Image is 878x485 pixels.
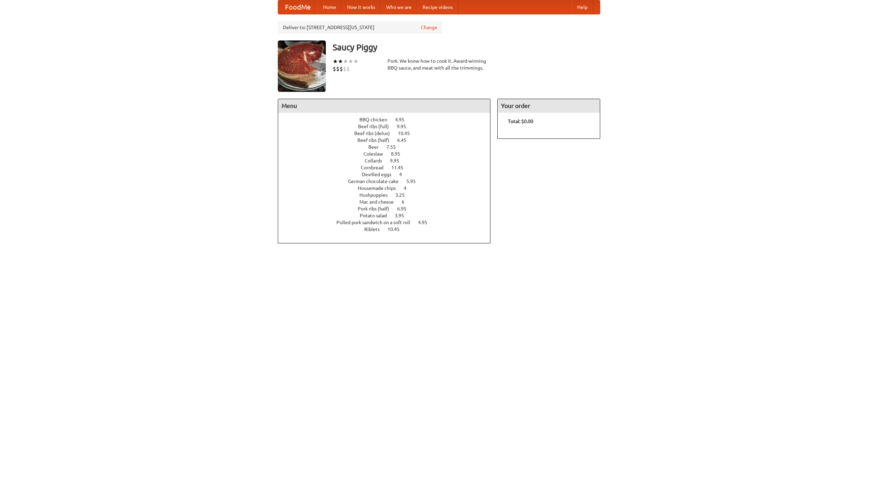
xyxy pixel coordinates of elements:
h3: Saucy Piggy [333,40,600,54]
span: 7.55 [387,144,403,150]
span: Beer [368,144,385,150]
a: Recipe videos [417,0,458,14]
a: Home [318,0,342,14]
a: Help [572,0,593,14]
a: Beer 7.55 [368,144,408,150]
a: German chocolate cake 5.95 [348,179,428,184]
span: 10.45 [398,131,417,136]
a: Devilled eggs 4 [362,172,415,177]
span: Housemade chips [358,185,403,191]
a: Who we are [381,0,417,14]
span: Riblets [364,227,387,232]
span: BBQ chicken [359,117,394,122]
span: Beef ribs (half) [357,137,396,143]
span: 4 [399,172,409,177]
span: German chocolate cake [348,179,405,184]
h4: Menu [278,99,490,113]
a: Mac and cheese 6 [359,199,417,205]
span: Coleslaw [364,151,390,157]
span: Mac and cheese [359,199,401,205]
span: 4.95 [395,117,411,122]
span: 6 [402,199,411,205]
a: Pork ribs (half) 6.95 [358,206,419,211]
div: Deliver to: [STREET_ADDRESS][US_STATE] [278,21,442,34]
a: Coleslaw 8.95 [364,151,413,157]
a: Cornbread 11.45 [361,165,416,170]
li: ★ [333,58,338,65]
h4: Your order [498,99,600,113]
a: Riblets 10.45 [364,227,412,232]
span: 10.45 [388,227,406,232]
span: 5.95 [406,179,423,184]
li: $ [343,65,346,73]
li: $ [340,65,343,73]
span: 6.95 [397,206,413,211]
span: 11.45 [391,165,410,170]
span: 4 [404,185,413,191]
span: 9.95 [390,158,406,163]
span: Beef ribs (delux) [354,131,397,136]
a: Change [421,24,437,31]
span: Devilled eggs [362,172,398,177]
span: Hushpuppies [359,192,394,198]
li: $ [336,65,340,73]
span: Pulled pork sandwich on a soft roll [336,220,417,225]
a: How it works [342,0,381,14]
li: ★ [353,58,358,65]
li: ★ [348,58,353,65]
a: Hushpuppies 3.25 [359,192,417,198]
div: Pork. We know how to cook it. Award-winning BBQ sauce, and meat with all the trimmings. [388,58,490,71]
span: Pork ribs (half) [358,206,396,211]
a: Housemade chips 4 [358,185,419,191]
span: 3.95 [395,213,411,218]
span: 4.95 [418,220,434,225]
a: Collards 9.95 [365,158,412,163]
a: Beef ribs (half) 6.45 [357,137,419,143]
b: Total: $0.00 [508,119,533,124]
li: $ [346,65,350,73]
a: Pulled pork sandwich on a soft roll 4.95 [336,220,440,225]
a: Beef ribs (delux) 10.45 [354,131,423,136]
li: $ [333,65,336,73]
a: BBQ chicken 4.95 [359,117,417,122]
a: FoodMe [278,0,318,14]
span: Beef ribs (full) [358,124,396,129]
span: Cornbread [361,165,390,170]
img: angular.jpg [278,40,326,92]
span: Collards [365,158,389,163]
a: Beef ribs (full) 9.95 [358,124,419,129]
span: 9.95 [397,124,413,129]
span: 6.45 [397,137,413,143]
li: ★ [338,58,343,65]
span: 8.95 [391,151,407,157]
span: 3.25 [395,192,412,198]
a: Potato salad 3.95 [360,213,417,218]
li: ★ [343,58,348,65]
span: Potato salad [360,213,394,218]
